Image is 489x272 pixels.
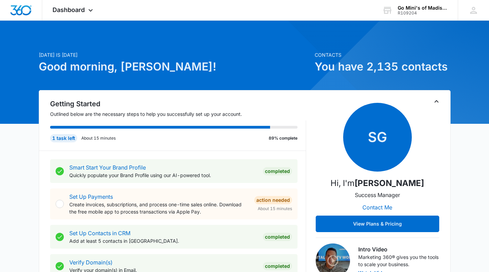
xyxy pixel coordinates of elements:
[69,259,113,266] a: Verify Domain(s)
[50,110,306,118] p: Outlined below are the necessary steps to help you successfully set up your account.
[315,51,451,58] p: Contacts
[50,99,306,109] h2: Getting Started
[69,237,257,244] p: Add at least 5 contacts in [GEOGRAPHIC_DATA].
[398,5,448,11] div: account name
[315,58,451,75] h1: You have 2,135 contacts
[358,253,439,268] p: Marketing 360® gives you the tools to scale your business.
[69,193,113,200] a: Set Up Payments
[69,201,249,215] p: Create invoices, subscriptions, and process one-time sales online. Download the free mobile app t...
[355,191,400,199] p: Success Manager
[69,164,146,171] a: Smart Start Your Brand Profile
[50,134,77,142] div: 1 task left
[39,51,311,58] p: [DATE] is [DATE]
[316,216,439,232] button: View Plans & Pricing
[39,58,311,75] h1: Good morning, [PERSON_NAME]!
[53,6,85,13] span: Dashboard
[258,206,292,212] span: About 15 minutes
[254,196,292,204] div: Action Needed
[343,103,412,172] span: SG
[263,262,292,270] div: Completed
[81,135,116,141] p: About 15 minutes
[398,11,448,15] div: account id
[330,177,424,189] p: Hi, I'm
[358,245,439,253] h3: Intro Video
[263,233,292,241] div: Completed
[354,178,424,188] strong: [PERSON_NAME]
[432,97,441,106] button: Toggle Collapse
[69,230,130,237] a: Set Up Contacts in CRM
[356,199,399,216] button: Contact Me
[269,135,298,141] p: 89% complete
[69,172,257,179] p: Quickly populate your Brand Profile using our AI-powered tool.
[263,167,292,175] div: Completed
